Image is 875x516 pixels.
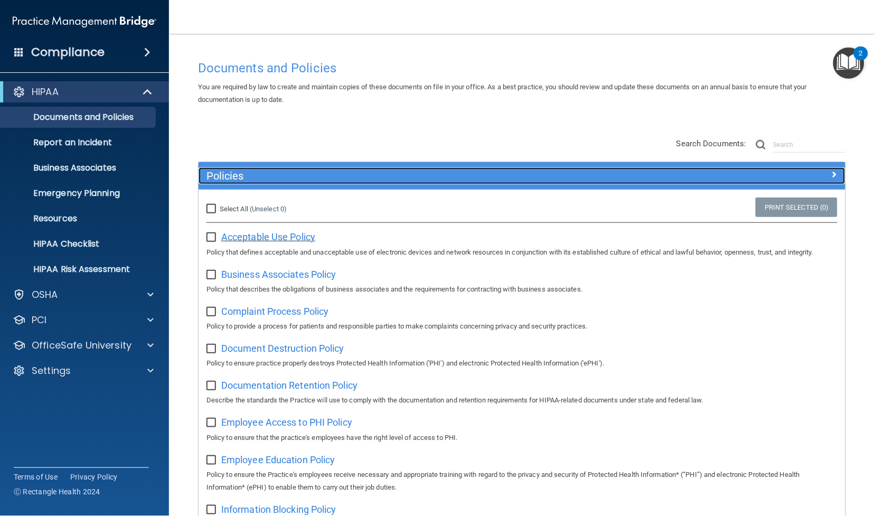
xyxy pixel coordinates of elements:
[7,112,151,123] p: Documents and Policies
[221,417,352,428] span: Employee Access to PHI Policy
[206,320,838,333] p: Policy to provide a process for patients and responsible parties to make complaints concerning pr...
[70,472,118,482] a: Privacy Policy
[13,314,154,326] a: PCI
[206,468,838,494] p: Policy to ensure the Practice's employees receive necessary and appropriate training with regard ...
[206,205,219,213] input: Select All (Unselect 0)
[221,343,344,354] span: Document Destruction Policy
[756,198,838,217] a: Print Selected (0)
[7,163,151,173] p: Business Associates
[676,139,747,148] span: Search Documents:
[13,86,153,98] a: HIPAA
[221,306,328,317] span: Complaint Process Policy
[221,269,336,280] span: Business Associates Policy
[14,472,58,482] a: Terms of Use
[13,364,154,377] a: Settings
[206,394,838,407] p: Describe the standards the Practice will use to comply with the documentation and retention requi...
[7,137,151,148] p: Report an Incident
[7,213,151,224] p: Resources
[32,86,59,98] p: HIPAA
[206,283,838,296] p: Policy that describes the obligations of business associates and the requirements for contracting...
[13,288,154,301] a: OSHA
[220,205,248,213] span: Select All
[13,11,156,32] img: PMB logo
[32,314,46,326] p: PCI
[198,61,846,75] h4: Documents and Policies
[756,140,766,149] img: ic-search.3b580494.png
[32,339,131,352] p: OfficeSafe University
[859,53,863,67] div: 2
[7,264,151,275] p: HIPAA Risk Assessment
[206,357,838,370] p: Policy to ensure practice properly destroys Protected Health Information ('PHI') and electronic P...
[221,504,336,515] span: Information Blocking Policy
[206,431,838,444] p: Policy to ensure that the practice's employees have the right level of access to PHI.
[221,454,335,465] span: Employee Education Policy
[32,288,58,301] p: OSHA
[14,486,100,497] span: Ⓒ Rectangle Health 2024
[833,48,864,79] button: Open Resource Center, 2 new notifications
[198,83,807,104] span: You are required by law to create and maintain copies of these documents on file in your office. ...
[206,246,838,259] p: Policy that defines acceptable and unacceptable use of electronic devices and network resources i...
[250,205,287,213] a: (Unselect 0)
[13,339,154,352] a: OfficeSafe University
[221,231,315,242] span: Acceptable Use Policy
[206,167,838,184] a: Policies
[31,45,105,60] h4: Compliance
[206,170,676,182] h5: Policies
[221,380,357,391] span: Documentation Retention Policy
[7,239,151,249] p: HIPAA Checklist
[7,188,151,199] p: Emergency Planning
[32,364,71,377] p: Settings
[774,137,846,153] input: Search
